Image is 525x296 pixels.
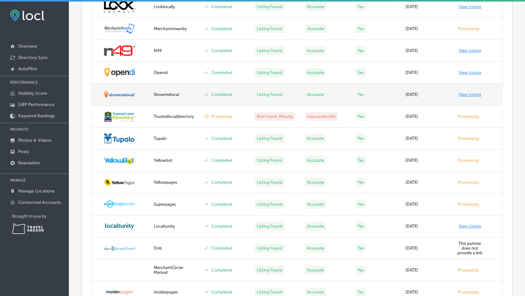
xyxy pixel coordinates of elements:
div: Yellowpages [154,180,197,185]
label: Accurate [305,24,326,33]
img: localtunity.png [104,223,135,230]
div: Superpages [154,202,197,207]
label: Listing Found [255,134,285,143]
a: View Listing [459,4,481,9]
p: Visibility Score [18,91,47,96]
td: [DATE] [402,215,452,237]
div: Merchantsnearby [154,26,197,31]
td: [DATE] [402,237,452,259]
div: Yellowbot [154,158,197,163]
label: Yes [355,2,366,11]
div: N49 [154,48,197,53]
label: Completed [211,224,232,229]
label: Processing... [458,158,481,163]
label: Listing Found [255,200,285,209]
p: Connected Accounts [18,200,61,205]
label: Completed [211,202,232,207]
td: [DATE] [402,18,452,40]
td: [DATE] [402,193,452,215]
label: Yes [355,112,366,121]
p: Brought to you by [12,214,69,219]
label: Processing... [458,290,481,294]
label: Accurate [305,266,326,275]
label: Listing Found [255,156,285,165]
label: Accurate [305,46,326,55]
label: Inaccurate Info [305,112,338,121]
img: merchantsnearby.png [104,24,135,34]
label: Listing Found [255,178,285,187]
p: Directory Sync [18,55,48,60]
label: Accurate [305,90,326,99]
p: Overview [18,44,37,49]
img: insiderpages.png [104,288,135,295]
div: Trustedlocaldirectory [154,114,197,119]
td: [DATE] [402,259,452,281]
label: Yes [355,68,366,77]
td: [DATE] [402,84,452,106]
img: looklocally.png [104,1,135,13]
div: Localtunity [154,224,197,229]
label: Listing Found [255,266,285,275]
td: [DATE] [402,62,452,84]
td: [DATE] [402,106,452,128]
img: dnb.png [104,246,135,251]
label: Accurate [305,244,326,253]
label: Completed [211,268,232,272]
label: Yes [355,222,366,231]
td: [DATE] [402,128,452,150]
label: Completed [211,4,232,9]
label: Processing [211,114,232,119]
img: Travel Oregon [12,224,44,234]
div: Tupalo [154,136,197,141]
label: Accurate [305,222,326,231]
a: View Listing [459,224,481,229]
label: Yes [355,46,366,55]
div: Insiderpages [154,290,197,294]
label: Yes [355,200,366,209]
img: tupalo.png [104,133,135,144]
label: Completed [211,158,232,163]
label: This partner does not provide a link [457,241,482,255]
p: Manage Locations [18,188,54,194]
p: Reputation [18,160,40,166]
label: Completed [211,26,232,31]
label: Listing Found [255,90,285,99]
label: Yes [355,90,366,99]
img: showmelocal.png [104,91,135,98]
label: Yes [355,134,366,143]
img: trustedlocaldirectory.png [104,111,135,122]
label: Completed [211,70,232,75]
label: Not Found, Missing [255,112,295,121]
label: Accurate [305,178,326,187]
label: Accurate [305,156,326,165]
label: Completed [211,48,232,53]
label: Listing Found [255,68,285,77]
label: Listing Found [255,222,285,231]
label: Processing... [458,202,481,207]
label: Listing Found [255,2,285,11]
a: View Listing [459,92,481,97]
img: opendi.png [104,66,135,78]
label: Yes [355,266,366,275]
p: Photos & Videos [18,138,51,143]
label: Accurate [305,68,326,77]
img: yellowbot.png [104,156,135,165]
p: GBP Performance [18,102,54,107]
label: Completed [211,246,232,251]
label: Completed [211,92,232,97]
label: Accurate [305,2,326,11]
label: Processing... [458,136,481,141]
label: Processing... [458,26,481,31]
label: Listing Found [255,24,285,33]
label: Completed [211,290,232,294]
img: n49.png [104,45,135,57]
div: Showmelocal [154,92,197,97]
img: yellowpages.png [104,178,135,186]
img: fda3e92497d09a02dc62c9cd864e3231.png [10,10,44,21]
a: View Listing [459,70,481,75]
label: Yes [355,178,366,187]
label: Listing Found [255,244,285,253]
p: Keyword Rankings [18,113,55,119]
label: Yes [355,244,366,253]
label: Yes [355,24,366,33]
